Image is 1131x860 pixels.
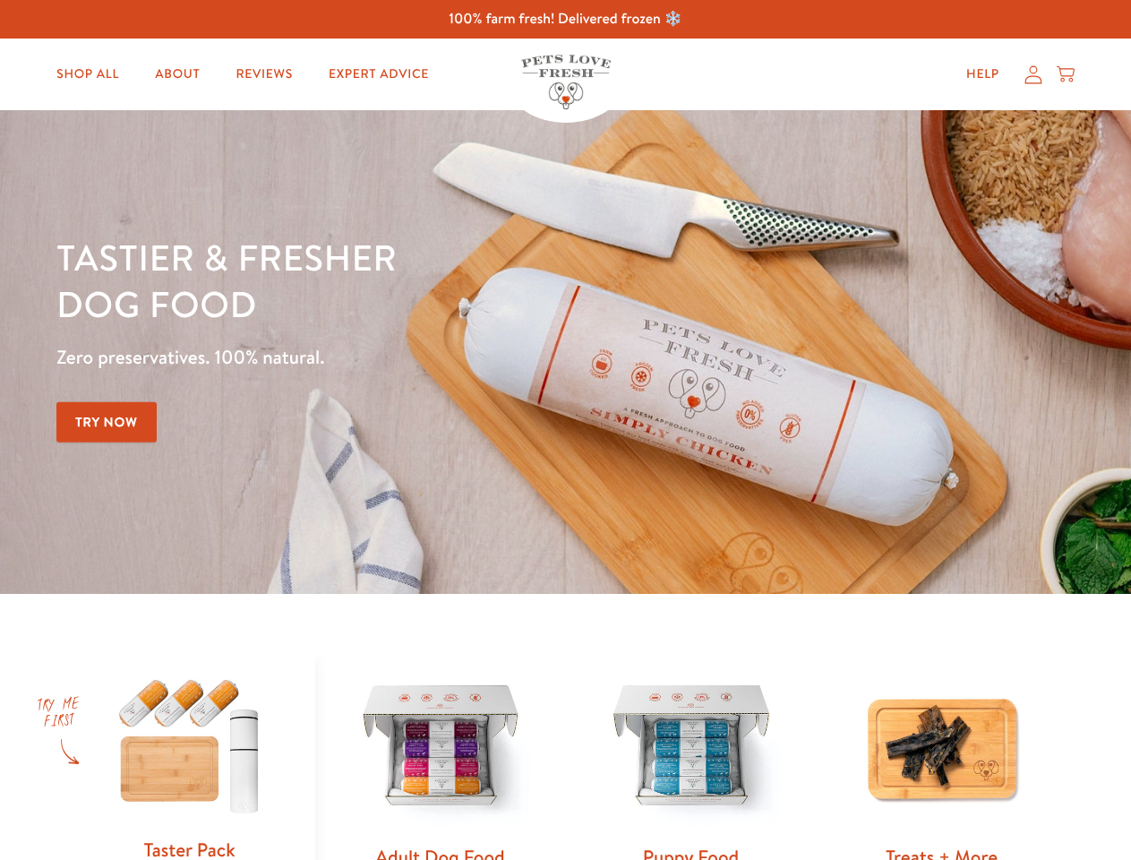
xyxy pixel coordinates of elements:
h1: Tastier & fresher dog food [56,234,735,327]
p: Zero preservatives. 100% natural. [56,341,735,374]
a: Reviews [221,56,306,92]
img: Pets Love Fresh [521,55,611,109]
a: Try Now [56,402,157,443]
a: About [141,56,214,92]
a: Help [952,56,1014,92]
a: Expert Advice [314,56,443,92]
a: Shop All [42,56,133,92]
